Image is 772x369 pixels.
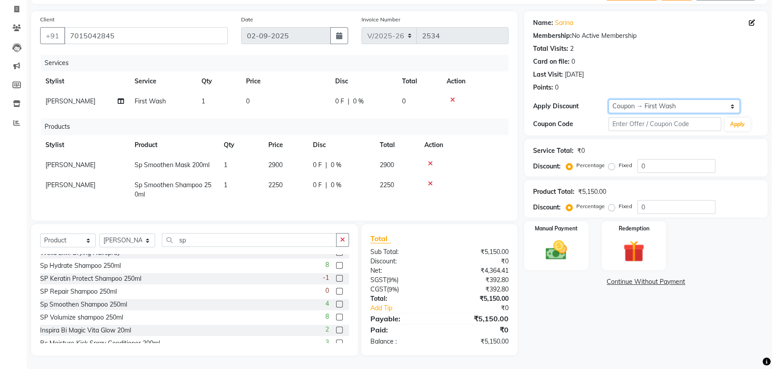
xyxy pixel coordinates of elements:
[40,326,131,335] div: Inspira Bi Magic Vita Glow 20ml
[439,247,515,257] div: ₹5,150.00
[533,44,568,53] div: Total Visits:
[364,257,439,266] div: Discount:
[40,313,123,322] div: SP Volumize shampoo 250ml
[40,287,117,296] div: SP Repair Shampoo 250ml
[364,324,439,335] div: Paid:
[129,135,218,155] th: Product
[162,233,337,247] input: Search or Scan
[224,181,227,189] span: 1
[441,71,509,91] th: Action
[533,203,561,212] div: Discount:
[325,286,329,295] span: 0
[439,285,515,294] div: ₹392.80
[268,161,283,169] span: 2900
[331,180,341,190] span: 0 %
[45,161,95,169] span: [PERSON_NAME]
[364,303,452,313] a: Add Tip
[330,71,397,91] th: Disc
[364,337,439,346] div: Balance :
[374,135,419,155] th: Total
[526,277,766,287] a: Continue Without Payment
[388,276,397,283] span: 9%
[535,225,578,233] label: Manual Payment
[539,238,574,262] img: _cash.svg
[40,274,141,283] div: SP Keratin Protect Shampoo 250ml
[325,312,329,321] span: 8
[619,225,649,233] label: Redemption
[571,57,575,66] div: 0
[397,71,441,91] th: Total
[40,300,127,309] div: Sp Smoothen Shampoo 250ml
[533,83,553,92] div: Points:
[576,202,605,210] label: Percentage
[370,234,391,243] span: Total
[619,161,632,169] label: Fixed
[565,70,584,79] div: [DATE]
[224,161,227,169] span: 1
[439,294,515,303] div: ₹5,150.00
[570,44,574,53] div: 2
[370,276,386,284] span: SGST
[325,338,329,347] span: 3
[308,135,374,155] th: Disc
[268,181,283,189] span: 2250
[533,31,572,41] div: Membership:
[576,161,605,169] label: Percentage
[364,275,439,285] div: ( )
[608,117,721,131] input: Enter Offer / Coupon Code
[439,266,515,275] div: ₹4,364.41
[578,187,606,197] div: ₹5,150.00
[533,187,575,197] div: Product Total:
[241,16,253,24] label: Date
[619,202,632,210] label: Fixed
[196,71,241,91] th: Qty
[246,97,250,105] span: 0
[439,257,515,266] div: ₹0
[40,16,54,24] label: Client
[40,135,129,155] th: Stylist
[313,160,322,170] span: 0 F
[41,55,515,71] div: Services
[370,285,387,293] span: CGST
[263,135,308,155] th: Price
[325,325,329,334] span: 2
[40,27,65,44] button: +91
[439,337,515,346] div: ₹5,150.00
[364,266,439,275] div: Net:
[361,16,400,24] label: Invoice Number
[380,161,394,169] span: 2900
[364,285,439,294] div: ( )
[335,97,344,106] span: 0 F
[241,71,330,91] th: Price
[533,146,574,156] div: Service Total:
[353,97,364,106] span: 0 %
[616,238,651,265] img: _gift.svg
[533,18,553,28] div: Name:
[555,83,558,92] div: 0
[725,118,750,131] button: Apply
[218,135,263,155] th: Qty
[364,294,439,303] div: Total:
[40,339,160,348] div: Bc Moisture Kick Spray Conditioner 200ml
[402,97,406,105] span: 0
[533,31,759,41] div: No Active Membership
[135,161,209,169] span: Sp Smoothen Mask 200ml
[439,313,515,324] div: ₹5,150.00
[40,71,129,91] th: Stylist
[331,160,341,170] span: 0 %
[313,180,322,190] span: 0 F
[577,146,585,156] div: ₹0
[325,180,327,190] span: |
[380,181,394,189] span: 2250
[325,260,329,270] span: 8
[135,181,211,198] span: Sp Smoothen Shampoo 250ml
[389,286,397,293] span: 9%
[439,275,515,285] div: ₹392.80
[45,181,95,189] span: [PERSON_NAME]
[129,71,196,91] th: Service
[533,162,561,171] div: Discount:
[555,18,573,28] a: Sarina
[533,70,563,79] div: Last Visit:
[364,313,439,324] div: Payable:
[439,324,515,335] div: ₹0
